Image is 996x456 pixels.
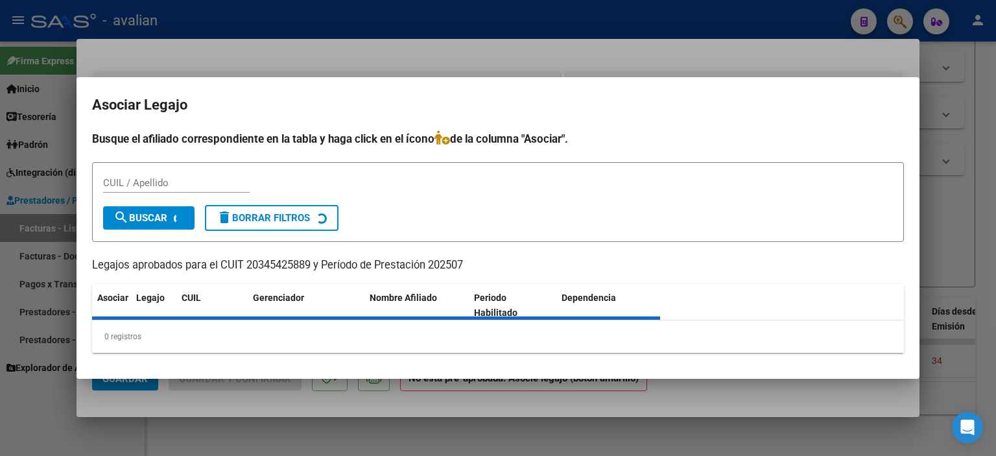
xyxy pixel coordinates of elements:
[248,284,364,327] datatable-header-cell: Gerenciador
[92,130,904,147] h4: Busque el afiliado correspondiente en la tabla y haga click en el ícono de la columna "Asociar".
[92,284,131,327] datatable-header-cell: Asociar
[92,93,904,117] h2: Asociar Legajo
[370,293,437,303] span: Nombre Afiliado
[952,412,983,443] div: Open Intercom Messenger
[113,210,129,225] mat-icon: search
[182,293,201,303] span: CUIL
[103,206,195,230] button: Buscar
[364,284,469,327] datatable-header-cell: Nombre Afiliado
[556,284,661,327] datatable-header-cell: Dependencia
[217,210,232,225] mat-icon: delete
[469,284,556,327] datatable-header-cell: Periodo Habilitado
[136,293,165,303] span: Legajo
[92,258,904,274] p: Legajos aprobados para el CUIT 20345425889 y Período de Prestación 202507
[97,293,128,303] span: Asociar
[562,293,616,303] span: Dependencia
[176,284,248,327] datatable-header-cell: CUIL
[253,293,304,303] span: Gerenciador
[113,212,167,224] span: Buscar
[92,320,904,353] div: 0 registros
[217,212,310,224] span: Borrar Filtros
[474,293,517,318] span: Periodo Habilitado
[205,205,338,231] button: Borrar Filtros
[131,284,176,327] datatable-header-cell: Legajo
